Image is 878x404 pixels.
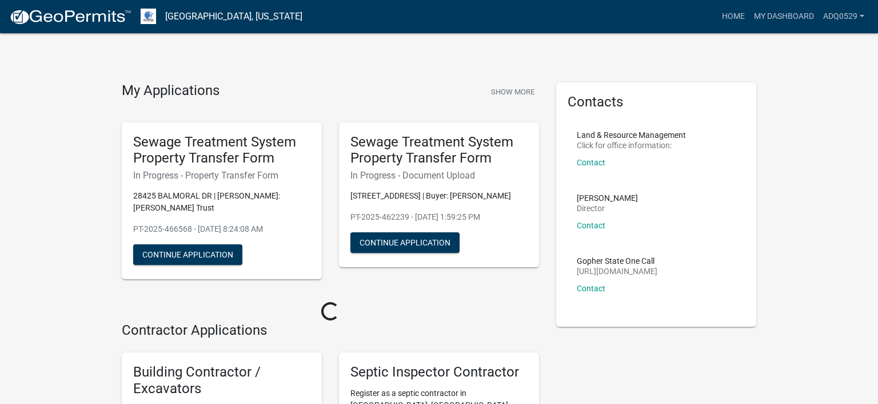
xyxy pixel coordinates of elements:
a: Contact [577,284,605,293]
p: PT-2025-466568 - [DATE] 8:24:08 AM [133,223,310,235]
h5: Sewage Treatment System Property Transfer Form [350,134,528,167]
p: 28425 BALMORAL DR | [PERSON_NAME]: [PERSON_NAME] Trust [133,190,310,214]
p: PT-2025-462239 - [DATE] 1:59:25 PM [350,211,528,223]
p: [STREET_ADDRESS] | Buyer: [PERSON_NAME] [350,190,528,202]
a: My Dashboard [749,6,819,27]
h6: In Progress - Document Upload [350,170,528,181]
img: Otter Tail County, Minnesota [141,9,156,24]
p: Land & Resource Management [577,131,686,139]
button: Continue Application [350,232,460,253]
p: Click for office information: [577,141,686,149]
a: Contact [577,158,605,167]
a: adq0529 [819,6,869,27]
h5: Sewage Treatment System Property Transfer Form [133,134,310,167]
p: [URL][DOMAIN_NAME] [577,267,657,275]
p: Gopher State One Call [577,257,657,265]
a: Home [717,6,749,27]
h4: My Applications [122,82,219,100]
h5: Septic Inspector Contractor [350,364,528,381]
button: Show More [486,82,539,101]
a: [GEOGRAPHIC_DATA], [US_STATE] [165,7,302,26]
h4: Contractor Applications [122,322,539,339]
h5: Contacts [568,94,745,110]
a: Contact [577,221,605,230]
p: [PERSON_NAME] [577,194,638,202]
h5: Building Contractor / Excavators [133,364,310,397]
h6: In Progress - Property Transfer Form [133,170,310,181]
p: Director [577,204,638,212]
button: Continue Application [133,244,242,265]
